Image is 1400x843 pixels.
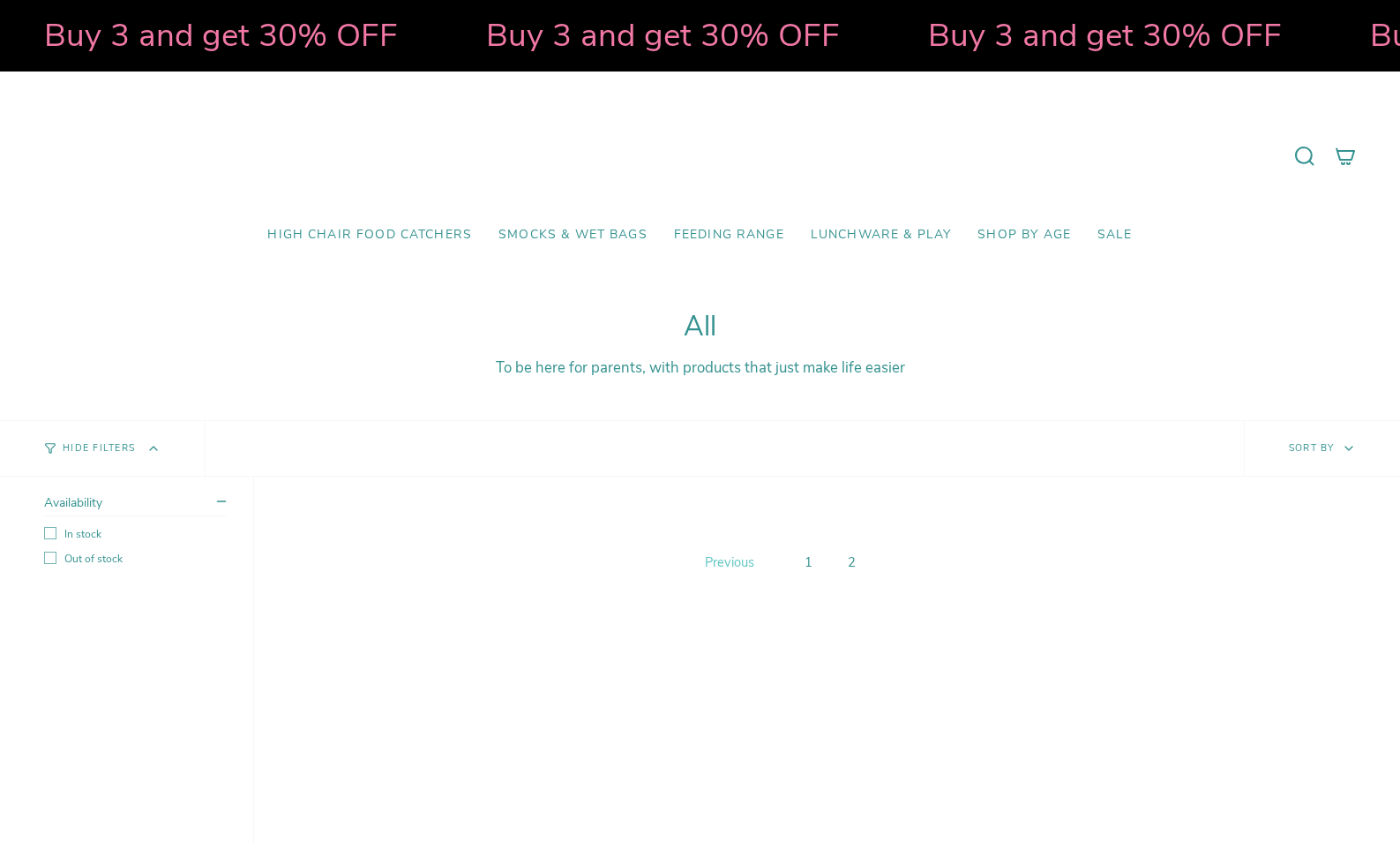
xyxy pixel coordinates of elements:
[705,553,754,571] span: Previous
[496,358,905,378] span: To be here for parents, with products that just make life easier
[548,98,852,215] a: Mumma’s Little Helpers
[674,228,784,243] span: Feeding Range
[44,494,102,511] span: Availability
[797,215,964,256] a: Lunchware & Play
[841,550,863,575] a: 2
[486,13,840,57] strong: Buy 3 and get 30% OFF
[44,494,226,516] summary: Availability
[44,13,398,57] strong: Buy 3 and get 30% OFF
[1289,441,1335,455] span: Sort by
[267,228,472,243] span: High Chair Food Catchers
[964,215,1084,256] a: Shop by Age
[811,228,951,243] span: Lunchware & Play
[498,228,648,243] span: Smocks & Wet Bags
[1097,228,1133,243] span: SALE
[485,215,661,256] a: Smocks & Wet Bags
[1084,215,1146,256] a: SALE
[661,215,797,256] a: Feeding Range
[254,215,485,256] a: High Chair Food Catchers
[928,13,1282,57] strong: Buy 3 and get 30% OFF
[700,549,759,576] a: Previous
[63,444,135,454] span: Hide Filters
[797,550,820,575] a: 1
[44,552,226,566] label: Out of stock
[44,527,226,541] label: In stock
[1244,421,1400,476] button: Sort by
[44,311,1356,343] h1: All
[977,228,1071,243] span: Shop by Age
